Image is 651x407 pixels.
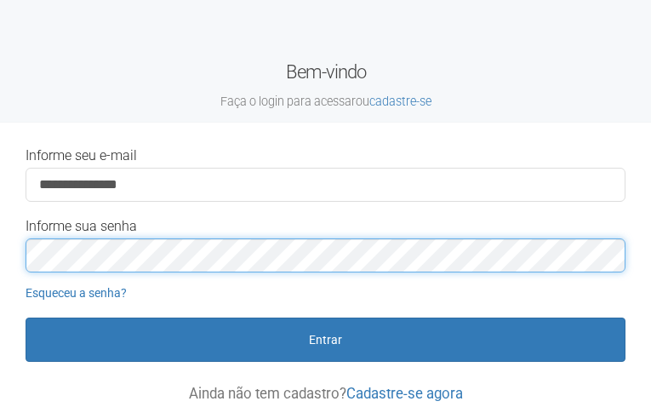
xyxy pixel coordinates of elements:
a: Esqueceu a senha? [26,286,127,300]
span: ou [356,95,431,108]
small: Faça o login para acessar [13,94,638,110]
button: Entrar [26,318,625,362]
p: Ainda não tem cadastro? [26,386,625,401]
a: Cadastre-se agora [346,385,463,402]
a: cadastre-se [369,95,431,108]
h2: Bem-vindo [13,60,638,110]
label: Informe sua senha [26,219,137,234]
label: Informe seu e-mail [26,148,137,163]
